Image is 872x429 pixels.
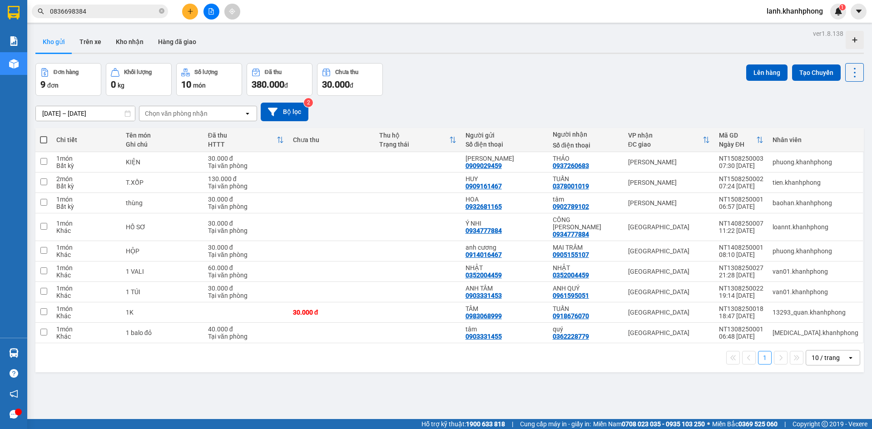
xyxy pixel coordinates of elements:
div: 1 món [56,264,116,271]
div: [GEOGRAPHIC_DATA] [628,223,710,231]
div: NT1508250003 [719,155,763,162]
div: NHẬT [553,264,619,271]
div: 0903331453 [466,292,502,299]
span: 10 [181,79,191,90]
div: TÂM [466,305,544,312]
span: Hỗ trợ kỹ thuật: [421,419,505,429]
div: Ghi chú [126,141,199,148]
div: 07:24 [DATE] [719,182,763,190]
div: Tại văn phòng [208,227,284,234]
div: Bất kỳ [56,162,116,169]
span: | [512,419,513,429]
div: tâm [553,196,619,203]
div: Chưa thu [293,136,370,143]
div: 2 món [56,175,116,182]
div: Khác [56,333,116,340]
span: close-circle [159,7,164,16]
div: 0352004459 [466,271,502,279]
div: [PERSON_NAME] [628,158,710,166]
span: close-circle [159,8,164,14]
div: 0934777884 [553,231,589,238]
div: Tên món [126,132,199,139]
div: 18:47 [DATE] [719,312,763,320]
div: 1 VALI [126,268,199,275]
div: baohan.khanhphong [773,199,858,207]
div: 0909161467 [466,182,502,190]
div: Tạo kho hàng mới [846,31,864,49]
div: 0934777884 [466,227,502,234]
div: 06:57 [DATE] [719,203,763,210]
div: 07:30 [DATE] [719,162,763,169]
div: Tại văn phòng [208,162,284,169]
div: Chi tiết [56,136,116,143]
div: 30.000 đ [208,220,284,227]
div: HỘP [126,247,199,255]
span: | [784,419,786,429]
div: 1K [126,309,199,316]
img: logo-vxr [8,6,20,20]
div: 60.000 đ [208,264,284,271]
sup: 2 [304,98,313,107]
div: [GEOGRAPHIC_DATA] [628,268,710,275]
button: Tạo Chuyến [792,64,841,81]
div: 0378001019 [553,182,589,190]
span: món [193,82,206,89]
div: Tại văn phòng [208,182,284,190]
button: Khối lượng0kg [106,63,172,96]
button: Số lượng10món [176,63,242,96]
div: NT1508250002 [719,175,763,182]
div: 1 món [56,305,116,312]
div: Mã GD [719,132,756,139]
div: Khối lượng [124,69,152,75]
div: Trạng thái [379,141,449,148]
span: notification [10,390,18,398]
sup: 1 [839,4,846,10]
div: Đơn hàng [54,69,79,75]
div: NGỌC QUÝ [466,155,544,162]
div: Tại văn phòng [208,292,284,299]
strong: 0708 023 035 - 0935 103 250 [622,420,705,428]
button: Đơn hàng9đơn [35,63,101,96]
div: 0903331455 [466,333,502,340]
div: 0961595051 [553,292,589,299]
img: warehouse-icon [9,348,19,358]
div: 0914016467 [466,251,502,258]
div: Số lượng [194,69,218,75]
div: Bất kỳ [56,182,116,190]
div: 30.000 đ [208,244,284,251]
div: NT1308250022 [719,285,763,292]
button: Kho nhận [109,31,151,53]
span: Miền Bắc [712,419,778,429]
svg: open [847,354,854,361]
div: 40.000 đ [208,325,284,333]
div: Thu hộ [379,132,449,139]
div: NT1408250007 [719,220,763,227]
div: 06:48 [DATE] [719,333,763,340]
span: caret-down [855,7,863,15]
div: ver 1.8.138 [813,29,843,39]
div: T.XỐP [126,179,199,186]
div: quý [553,325,619,333]
div: NT1508250001 [719,196,763,203]
div: 30.000 đ [208,285,284,292]
div: 10 / trang [812,353,840,362]
div: 1 món [56,155,116,162]
div: [GEOGRAPHIC_DATA] [628,329,710,336]
button: aim [224,4,240,20]
div: 0918676070 [553,312,589,320]
div: 11:22 [DATE] [719,227,763,234]
span: aim [229,8,235,15]
div: Đã thu [265,69,282,75]
div: Khác [56,227,116,234]
div: 130.000 đ [208,175,284,182]
button: plus [182,4,198,20]
button: Trên xe [72,31,109,53]
button: file-add [203,4,219,20]
div: anh cương [466,244,544,251]
div: 1 balo đỏ [126,329,199,336]
div: NT1408250001 [719,244,763,251]
div: phuong.khanhphong [773,247,858,255]
div: Ý NHI [466,220,544,227]
div: Khác [56,251,116,258]
div: 13293_quan.khanhphong [773,309,858,316]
